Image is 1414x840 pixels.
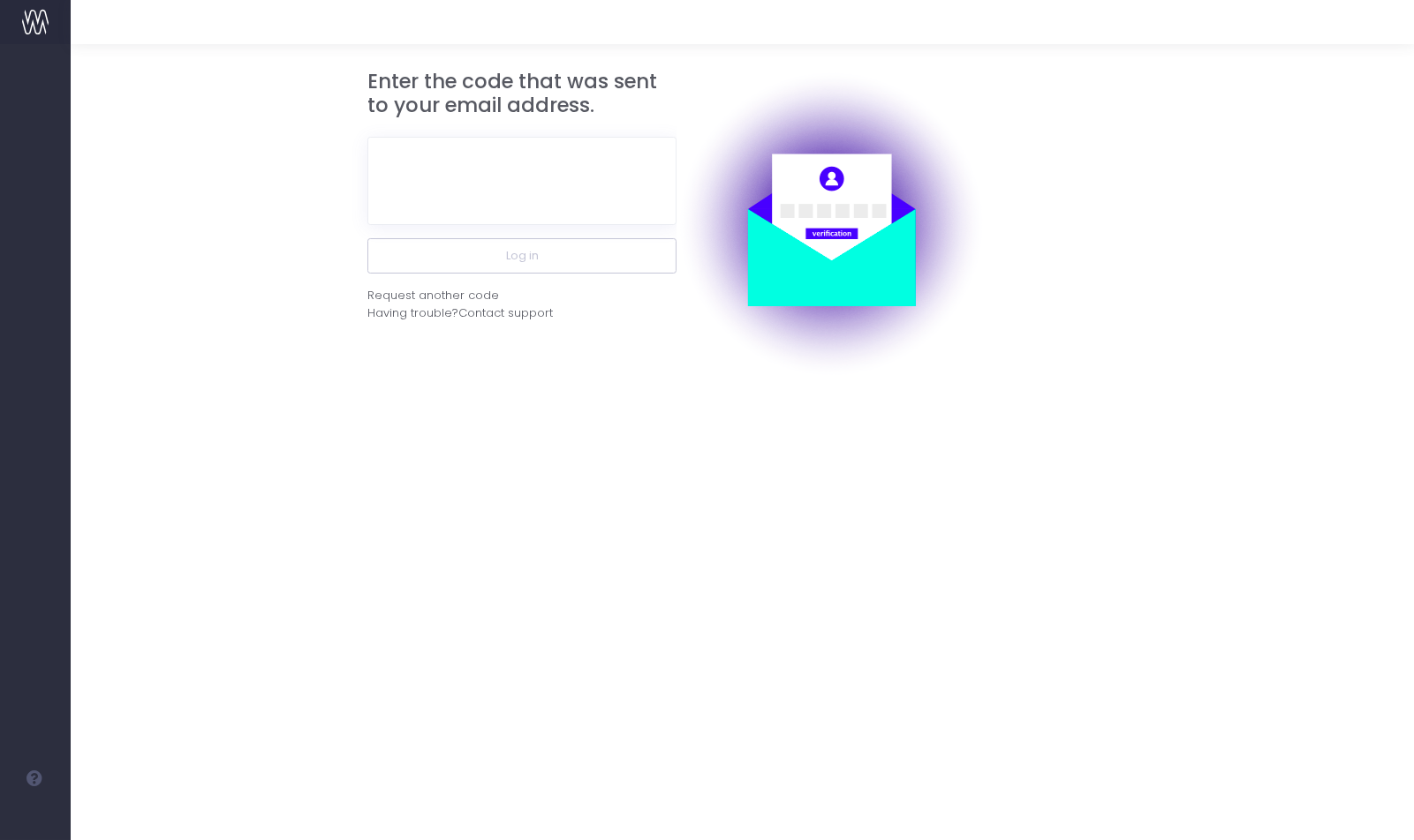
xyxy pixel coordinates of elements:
div: Having trouble? [367,304,677,322]
button: Log in [367,238,677,274]
img: auth.png [677,70,986,379]
h3: Enter the code that was sent to your email address. [367,70,677,118]
img: images/default_profile_image.png [22,805,49,831]
span: Contact support [458,304,553,322]
div: Request another code [367,287,499,304]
